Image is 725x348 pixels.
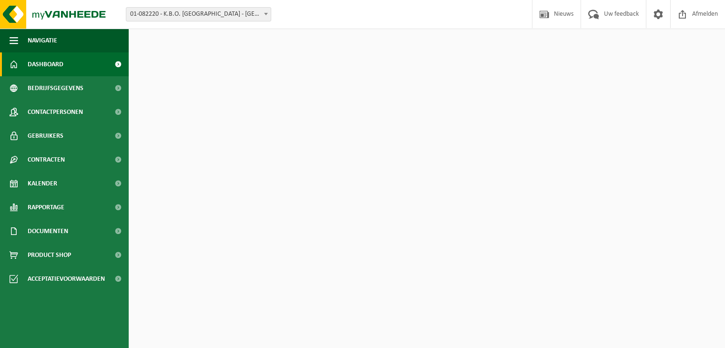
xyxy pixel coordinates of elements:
span: Rapportage [28,195,64,219]
span: Dashboard [28,52,63,76]
span: Product Shop [28,243,71,267]
span: Bedrijfsgegevens [28,76,83,100]
span: Acceptatievoorwaarden [28,267,105,291]
span: Gebruikers [28,124,63,148]
span: 01-082220 - K.B.O. LEVENSBLIJ - OUDENAARDE [126,7,271,21]
span: Contracten [28,148,65,172]
span: 01-082220 - K.B.O. LEVENSBLIJ - OUDENAARDE [126,8,271,21]
span: Navigatie [28,29,57,52]
span: Kalender [28,172,57,195]
span: Contactpersonen [28,100,83,124]
span: Documenten [28,219,68,243]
